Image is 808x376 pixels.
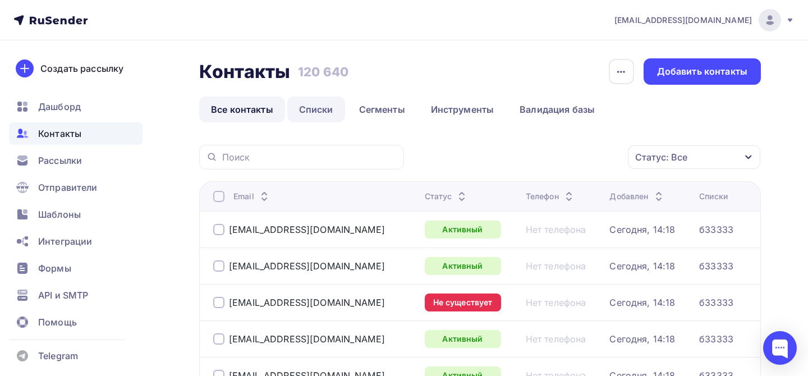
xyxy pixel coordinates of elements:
span: Шаблоны [38,208,81,221]
div: Статус: Все [635,150,687,164]
div: Добавить контакты [657,65,747,78]
h3: 120 640 [298,64,348,80]
a: Активный [425,257,501,275]
a: Шаблоны [9,203,143,226]
a: Все контакты [199,97,285,122]
span: API и SMTP [38,288,88,302]
span: Отправители [38,181,98,194]
div: Email [233,191,271,202]
a: бЗЗЗЗЗ [699,224,733,235]
span: Формы [38,262,71,275]
a: Сегодня, 14:18 [609,260,675,272]
a: Списки [287,97,345,122]
a: Нет телефона [526,260,586,272]
a: [EMAIL_ADDRESS][DOMAIN_NAME] [614,9,795,31]
span: Telegram [38,349,78,363]
a: Сегодня, 14:18 [609,333,675,345]
a: Контакты [9,122,143,145]
div: Добавлен [609,191,665,202]
a: Нет телефона [526,297,586,308]
a: [EMAIL_ADDRESS][DOMAIN_NAME] [229,297,385,308]
span: Дашборд [38,100,81,113]
a: Инструменты [419,97,506,122]
a: бЗЗЗЗЗ [699,333,733,345]
span: Рассылки [38,154,82,167]
a: Активный [425,330,501,348]
span: Помощь [38,315,77,329]
a: Сегодня, 14:18 [609,297,675,308]
a: Не существует [425,294,501,311]
a: Сегменты [347,97,417,122]
a: Нет телефона [526,224,586,235]
span: Контакты [38,127,81,140]
a: Активный [425,221,501,239]
a: Дашборд [9,95,143,118]
a: Сегодня, 14:18 [609,224,675,235]
div: Списки [699,191,728,202]
div: Создать рассылку [40,62,123,75]
a: Формы [9,257,143,279]
a: Нет телефона [526,333,586,345]
div: Телефон [526,191,576,202]
a: [EMAIL_ADDRESS][DOMAIN_NAME] [229,333,385,345]
a: Валидация базы [508,97,607,122]
a: [EMAIL_ADDRESS][DOMAIN_NAME] [229,224,385,235]
h2: Контакты [199,61,290,83]
span: [EMAIL_ADDRESS][DOMAIN_NAME] [614,15,752,26]
div: Статус [425,191,469,202]
a: Рассылки [9,149,143,172]
a: Отправители [9,176,143,199]
button: Статус: Все [627,145,761,169]
span: Интеграции [38,235,92,248]
a: бЗЗЗЗЗ [699,260,733,272]
input: Поиск [222,151,397,163]
a: бЗЗЗЗЗ [699,297,733,308]
a: [EMAIL_ADDRESS][DOMAIN_NAME] [229,260,385,272]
